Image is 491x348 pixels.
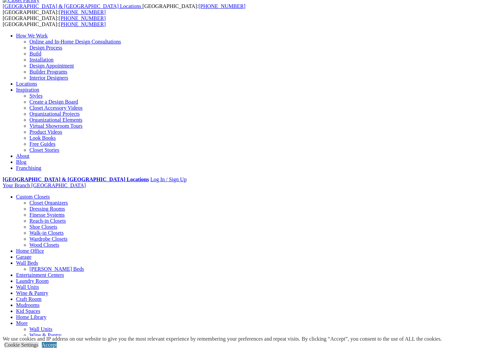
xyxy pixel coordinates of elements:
a: Wine & Pantry [29,332,62,338]
a: [PHONE_NUMBER] [59,9,106,15]
a: Reach-in Closets [29,218,66,224]
a: Laundry Room [16,278,48,284]
span: [GEOGRAPHIC_DATA]: [GEOGRAPHIC_DATA]: [3,3,246,15]
a: [PHONE_NUMBER] [59,15,106,21]
a: Accept [42,342,57,348]
a: [PHONE_NUMBER] [198,3,245,9]
a: Inspiration [16,87,39,93]
a: Finesse Systems [29,212,65,218]
a: Organizational Elements [29,117,82,123]
a: Build [29,51,41,56]
a: Wall Units [29,326,52,332]
a: Dressing Rooms [29,206,65,212]
a: Your Branch [GEOGRAPHIC_DATA] [3,183,86,188]
a: Create a Design Board [29,99,78,105]
a: Look Books [29,135,56,141]
a: Shoe Closets [29,224,57,230]
a: Wall Beds [16,260,38,266]
a: Styles [29,93,42,99]
span: [GEOGRAPHIC_DATA] & [GEOGRAPHIC_DATA] Locations [3,3,141,9]
a: Walk-in Closets [29,230,64,236]
a: How We Work [16,33,48,38]
span: [GEOGRAPHIC_DATA] [31,183,86,188]
a: Franchising [16,165,41,171]
a: Cookie Settings [4,342,38,348]
a: Closet Stories [29,147,59,153]
a: Online and In-Home Design Consultations [29,39,121,44]
a: Garage [16,254,31,260]
a: Wardrobe Closets [29,236,68,242]
a: Free Guides [29,141,56,147]
a: Virtual Showroom Tours [29,123,83,129]
a: Home Office [16,248,44,254]
div: We use cookies and IP address on our website to give you the most relevant experience by remember... [3,336,442,342]
a: [GEOGRAPHIC_DATA] & [GEOGRAPHIC_DATA] Locations [3,177,149,182]
a: Design Appointment [29,63,74,69]
a: Custom Closets [16,194,50,200]
a: Wood Closets [29,242,59,248]
a: Closet Accessory Videos [29,105,83,111]
span: Your Branch [3,183,30,188]
a: More menu text will display only on big screen [16,320,28,326]
a: Wine & Pantry [16,290,48,296]
a: [PERSON_NAME] Beds [29,266,84,272]
a: Interior Designers [29,75,68,81]
a: Entertainment Centers [16,272,64,278]
a: Design Process [29,45,62,50]
a: Locations [16,81,37,87]
a: Craft Room [16,296,41,302]
a: [GEOGRAPHIC_DATA] & [GEOGRAPHIC_DATA] Locations [3,3,142,9]
a: Home Library [16,314,46,320]
a: Wall Units [16,284,39,290]
a: Log In / Sign Up [150,177,186,182]
a: About [16,153,29,159]
a: Builder Programs [29,69,67,75]
a: Mudrooms [16,302,39,308]
a: Installation [29,57,54,63]
a: Closet Organizers [29,200,68,206]
a: Organizational Projects [29,111,80,117]
a: Blog [16,159,26,165]
span: [GEOGRAPHIC_DATA]: [GEOGRAPHIC_DATA]: [3,15,106,27]
a: Kid Spaces [16,308,40,314]
a: Product Videos [29,129,62,135]
a: [PHONE_NUMBER] [59,21,106,27]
